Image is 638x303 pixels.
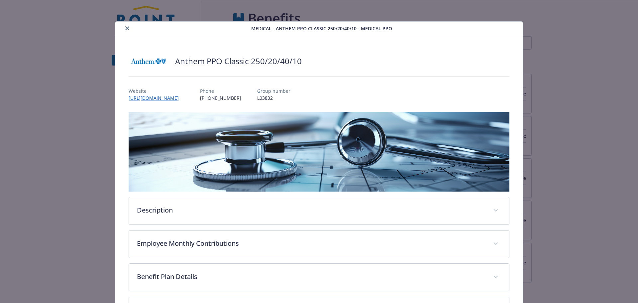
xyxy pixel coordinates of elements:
button: close [123,24,131,32]
img: banner [129,112,510,192]
h2: Anthem PPO Classic 250/20/40/10 [175,56,302,67]
p: [PHONE_NUMBER] [200,94,241,101]
span: Medical - Anthem PPO Classic 250/20/40/10 - Medical PPO [251,25,392,32]
p: Website [129,87,184,94]
a: [URL][DOMAIN_NAME] [129,95,184,101]
img: Anthem Blue Cross [129,51,168,71]
p: Benefit Plan Details [137,272,485,282]
div: Employee Monthly Contributions [129,230,509,258]
p: Employee Monthly Contributions [137,238,485,248]
div: Description [129,197,509,225]
p: L03832 [257,94,290,101]
p: Phone [200,87,241,94]
div: Benefit Plan Details [129,264,509,291]
p: Group number [257,87,290,94]
p: Description [137,205,485,215]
